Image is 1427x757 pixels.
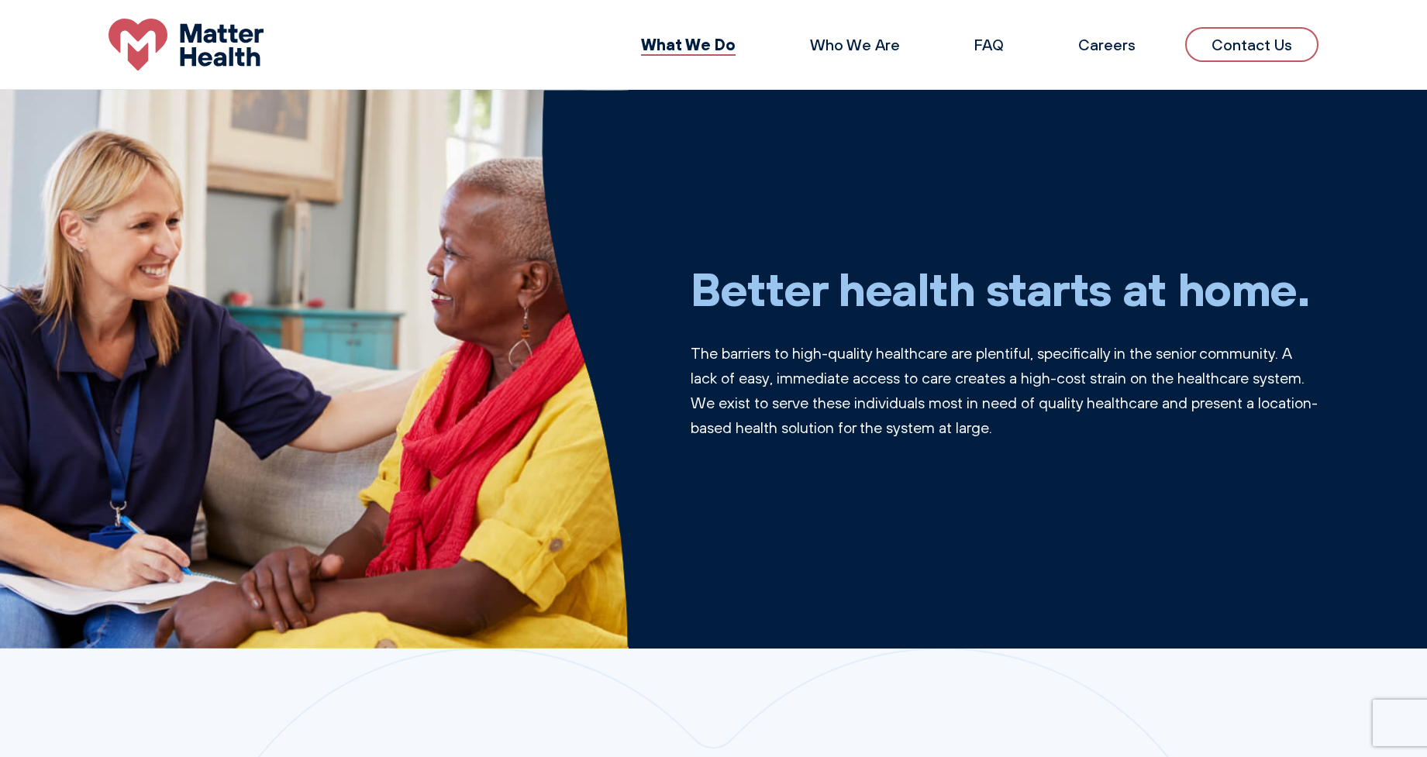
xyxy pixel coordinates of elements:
h1: Better health starts at home. [691,260,1319,316]
a: FAQ [974,35,1004,54]
a: What We Do [641,34,736,54]
p: The barriers to high-quality healthcare are plentiful, specifically in the senior community. A la... [691,341,1319,440]
a: Who We Are [810,35,900,54]
a: Contact Us [1185,27,1318,62]
a: Careers [1078,35,1136,54]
